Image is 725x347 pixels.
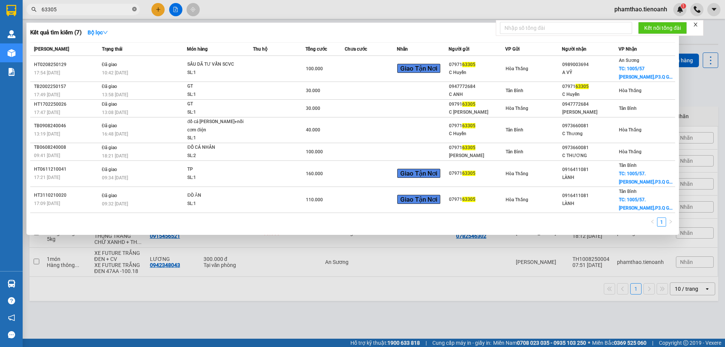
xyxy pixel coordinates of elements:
div: 07971 [449,144,505,152]
li: 1 [657,217,666,227]
div: 0989003694 [562,61,618,69]
div: đồ cá [PERSON_NAME]+nồi cơm điện [187,118,244,134]
div: GT [187,82,244,91]
span: Tân Bình [619,106,637,111]
input: Nhập số tổng đài [500,22,632,34]
div: LÀNH [562,174,618,182]
span: Kết nối tổng đài [644,24,681,32]
div: C THƯƠNG [562,152,618,160]
span: [PERSON_NAME] [34,46,69,52]
div: 07971 [562,83,618,91]
div: TB0608240008 [34,143,100,151]
div: 07971 [449,122,505,130]
span: Đã giao [102,167,117,172]
span: 30.000 [306,88,320,93]
div: C [PERSON_NAME] [449,108,505,116]
span: Người gửi [449,46,469,52]
div: 07971 [449,61,505,69]
div: SL: 2 [187,152,244,160]
div: SL: 1 [187,91,244,99]
span: message [8,331,15,338]
span: Hòa Thắng [506,197,528,202]
span: Hòa Thắng [506,171,528,176]
div: TB2002250157 [34,83,100,91]
span: Giao Tận Nơi [397,195,440,204]
span: 40.000 [306,127,320,133]
span: 17:49 [DATE] [34,92,60,97]
img: warehouse-icon [8,280,15,288]
span: Đã giao [102,193,117,198]
span: Hòa Thắng [506,66,528,71]
span: 16:48 [DATE] [102,131,128,137]
div: C Huyền [449,69,505,77]
span: 100.000 [306,149,323,154]
span: Đã giao [102,102,117,107]
span: Tổng cước [305,46,327,52]
div: C Thương [562,130,618,138]
span: 63305 [575,84,589,89]
div: C ANH [449,91,505,99]
span: 63305 [462,123,475,128]
span: Hòa Thắng [619,88,642,93]
div: TB0908240046 [34,122,100,130]
span: 30.000 [306,106,320,111]
span: Chưa cước [345,46,367,52]
span: 63305 [462,62,475,67]
span: 13:19 [DATE] [34,131,60,137]
div: 0947772684 [449,83,505,91]
span: 17:09 [DATE] [34,201,60,206]
span: Món hàng [187,46,208,52]
span: close-circle [132,7,137,11]
span: VP Gửi [505,46,520,52]
button: left [648,217,657,227]
div: 0973660081 [562,144,618,152]
button: Bộ lọcdown [82,26,114,39]
img: warehouse-icon [8,49,15,57]
div: 09791 [449,100,505,108]
span: 09:32 [DATE] [102,201,128,207]
span: Tân Bình [506,149,523,154]
span: 13:08 [DATE] [102,110,128,115]
span: 63305 [462,102,475,107]
div: C Huyền [562,91,618,99]
span: Đã giao [102,84,117,89]
img: solution-icon [8,68,15,76]
span: 09:41 [DATE] [34,153,60,158]
span: 110.000 [306,197,323,202]
a: 1 [657,218,666,226]
span: TC: 1005/57 [PERSON_NAME].P3.Q G... [619,66,673,80]
input: Tìm tên, số ĐT hoặc mã đơn [42,5,131,14]
span: Hòa Thắng [506,106,528,111]
span: left [650,219,655,224]
span: Hòa Thắng [619,127,642,133]
div: HT3110210020 [34,191,100,199]
span: Đã giao [102,123,117,128]
button: Kết nối tổng đài [638,22,687,34]
span: An Sương [619,58,639,63]
span: close [693,22,698,27]
span: Nhãn [397,46,408,52]
span: Thu hộ [253,46,267,52]
span: 13:58 [DATE] [102,92,128,97]
span: Tân Bình [619,189,637,194]
span: 63305 [462,171,475,176]
span: search [31,7,37,12]
span: question-circle [8,297,15,304]
span: right [668,219,673,224]
div: SL: 1 [187,69,244,77]
span: Người nhận [562,46,586,52]
span: down [103,30,108,35]
div: HT0208250129 [34,61,100,69]
div: LÀNH [562,200,618,208]
span: 10:42 [DATE] [102,70,128,76]
div: [PERSON_NAME] [562,108,618,116]
div: A VỸ [562,69,618,77]
div: SẦU DÃ TƯ VẤN SCVC [187,60,244,69]
div: ĐỒ CÁ NHÂN [187,143,244,152]
div: GT [187,100,244,108]
span: close-circle [132,6,137,13]
div: SL: 1 [187,200,244,208]
button: right [666,217,675,227]
div: [PERSON_NAME] [449,152,505,160]
div: SL: 1 [187,108,244,117]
